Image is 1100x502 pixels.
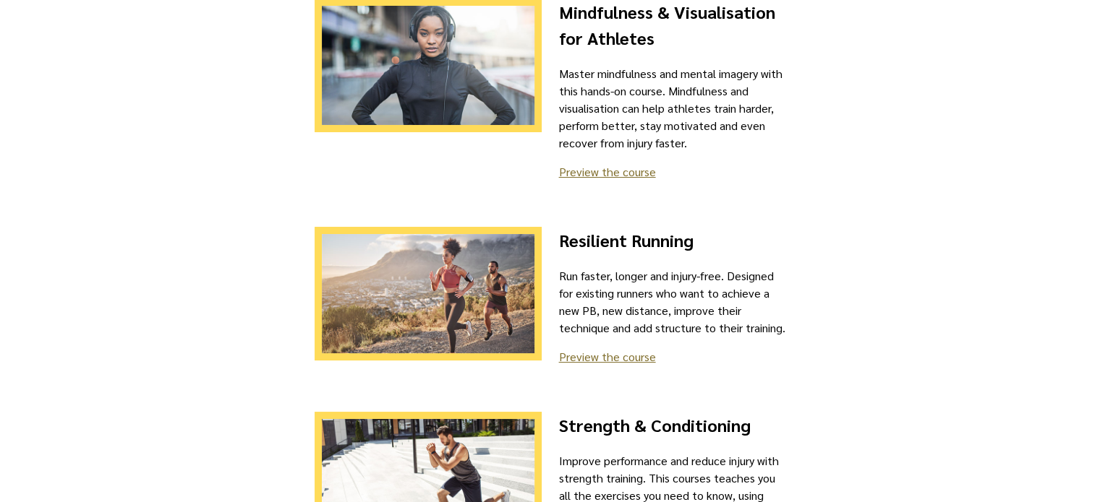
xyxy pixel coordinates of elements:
p: Run faster, longer and injury-free. Designed for existing runners who want to achieve a new PB, n... [559,267,786,337]
h2: Strength & Conditioning [559,412,786,438]
a: Preview the course [559,164,656,179]
h2: Resilient Running [559,227,786,253]
img: Resilient Running course [315,227,542,361]
p: Master mindfulness and mental imagery with this hands-on course. Mindfulness and visualisation ca... [559,65,786,152]
a: Preview the course [559,349,656,364]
